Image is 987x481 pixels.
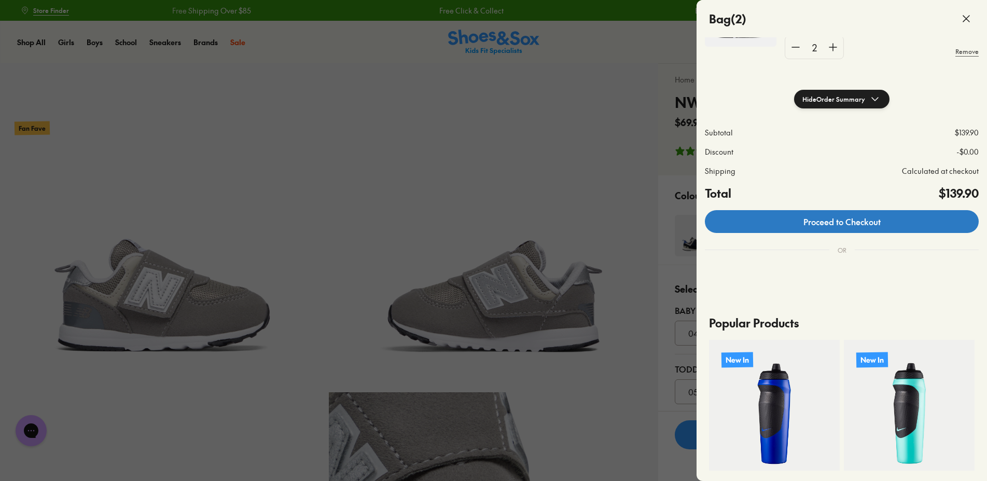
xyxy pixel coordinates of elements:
[806,36,823,59] div: 2
[5,4,36,35] button: Open gorgias live chat
[705,127,733,138] p: Subtotal
[705,146,733,157] p: Discount
[902,166,979,176] p: Calculated at checkout
[705,166,735,176] p: Shipping
[709,306,975,340] p: Popular Products
[794,90,889,108] button: HideOrder Summary
[829,237,855,263] div: OR
[721,352,753,367] p: New In
[856,352,888,367] p: New In
[939,185,979,202] h4: $139.90
[844,340,975,471] a: New In
[705,210,979,233] a: Proceed to Checkout
[705,185,731,202] h4: Total
[955,127,979,138] p: $139.90
[956,146,979,157] p: -$0.00
[705,276,979,304] iframe: PayPal-paypal
[709,10,746,28] h4: Bag ( 2 )
[709,340,840,471] a: New In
